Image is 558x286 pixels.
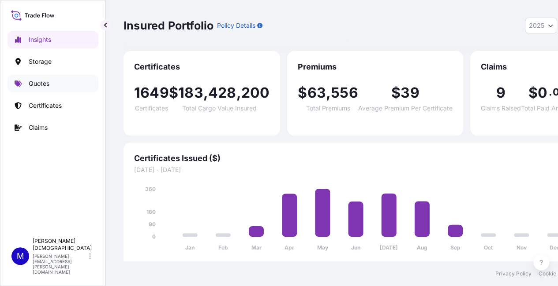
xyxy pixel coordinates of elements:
a: Certificates [7,97,98,114]
tspan: 0 [152,233,156,240]
a: Privacy Policy [495,270,532,277]
p: Quotes [29,79,49,88]
span: $ [391,86,401,100]
span: $ [298,86,307,100]
span: , [236,86,241,100]
p: [PERSON_NAME][EMAIL_ADDRESS][PERSON_NAME][DOMAIN_NAME] [33,253,87,275]
p: [PERSON_NAME] [DEMOGRAPHIC_DATA] [33,238,87,252]
p: Policy Details [217,21,255,30]
span: 183 [178,86,203,100]
tspan: Jun [351,244,360,251]
tspan: 90 [149,221,156,227]
tspan: May [317,244,329,251]
p: Insured Portfolio [124,18,213,33]
tspan: Jan [185,244,195,251]
tspan: Mar [251,244,261,251]
span: 428 [208,86,236,100]
span: M [17,252,24,260]
span: 9 [496,86,506,100]
span: Total Premiums [306,105,350,111]
span: 0 [538,86,547,100]
tspan: [DATE] [380,244,398,251]
tspan: Sep [450,244,460,251]
span: Total Cargo Value Insured [182,105,257,111]
span: $ [528,86,538,100]
span: 556 [331,86,358,100]
tspan: Apr [285,244,294,251]
p: Certificates [29,101,62,110]
span: . [549,88,552,95]
a: Storage [7,53,98,70]
p: Storage [29,57,52,66]
span: 39 [401,86,419,100]
a: Insights [7,31,98,48]
p: Insights [29,35,51,44]
span: 2025 [529,21,544,30]
span: Claims Raised [481,105,521,111]
a: Claims [7,119,98,136]
tspan: Feb [218,244,228,251]
span: Certificates [134,62,270,72]
tspan: Aug [417,244,427,251]
span: Average Premium Per Certificate [358,105,453,111]
span: 1649 [134,86,169,100]
span: Certificates [135,105,168,111]
button: Year Selector [525,18,557,33]
span: , [326,86,331,100]
span: , [203,86,208,100]
span: 63 [307,86,326,100]
span: 200 [241,86,270,100]
tspan: 360 [145,186,156,192]
span: $ [169,86,178,100]
tspan: Nov [517,244,527,251]
span: Premiums [298,62,452,72]
tspan: Oct [484,244,493,251]
p: Claims [29,123,48,132]
tspan: 180 [146,209,156,215]
a: Quotes [7,75,98,92]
